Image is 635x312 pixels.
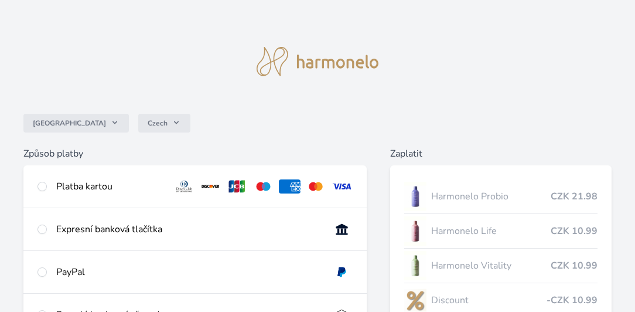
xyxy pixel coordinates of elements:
img: visa.svg [331,179,353,194]
img: onlineBanking_CZ.svg [331,222,353,236]
span: [GEOGRAPHIC_DATA] [33,118,106,128]
img: logo.svg [257,47,378,76]
span: -CZK 10.99 [547,293,598,307]
span: Czech [148,118,168,128]
img: jcb.svg [226,179,248,194]
span: CZK 10.99 [551,259,598,273]
button: [GEOGRAPHIC_DATA] [23,114,129,133]
img: diners.svg [173,179,195,194]
h6: Zaplatit [390,147,612,161]
img: discover.svg [200,179,221,194]
button: Czech [138,114,190,133]
h6: Způsob platby [23,147,367,161]
span: Harmonelo Life [431,224,551,238]
span: CZK 10.99 [551,224,598,238]
img: mc.svg [305,179,327,194]
div: PayPal [56,265,322,279]
span: Harmonelo Probio [431,189,551,204]
div: Expresní banková tlačítka [56,222,322,236]
img: amex.svg [279,179,301,194]
span: Discount [431,293,547,307]
span: CZK 21.98 [551,189,598,204]
img: CLEAN_VITALITY_se_stinem_x-lo.jpg [404,251,426,280]
img: CLEAN_LIFE_se_stinem_x-lo.jpg [404,216,426,246]
img: maestro.svg [252,179,274,194]
img: paypal.svg [331,265,353,279]
img: CLEAN_PROBIO_se_stinem_x-lo.jpg [404,182,426,211]
span: Harmonelo Vitality [431,259,551,273]
div: Platba kartou [56,179,164,194]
